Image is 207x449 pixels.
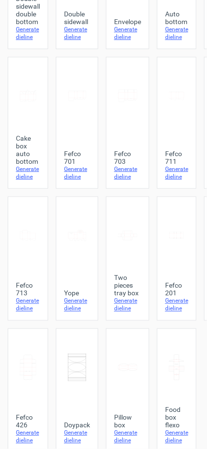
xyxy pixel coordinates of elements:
div: Auto bottom [165,10,188,26]
div: Generate dieline [64,429,90,445]
div: Generate dieline [114,26,141,41]
div: Food box flexo [165,406,188,429]
div: Yope [64,290,90,297]
div: Generate dieline [16,165,40,181]
div: Fefco 701 [64,150,90,165]
div: Generate dieline [114,429,141,445]
div: Fefco 713 [16,282,40,297]
a: Fefco 713Generate dieline [8,197,48,321]
div: Generate dieline [165,165,188,181]
div: Generate dieline [16,26,40,41]
a: YopeGenerate dieline [56,197,98,321]
div: Double sidewall [64,10,90,26]
a: Fefco 701Generate dieline [56,57,98,189]
a: Fefco 201Generate dieline [157,197,196,321]
div: Doypack [64,422,90,429]
div: Generate dieline [114,297,141,313]
div: Generate dieline [165,297,188,313]
div: Fefco 711 [165,150,188,165]
div: Generate dieline [16,429,40,445]
a: Two pieces tray boxGenerate dieline [106,197,149,321]
div: Generate dieline [114,165,141,181]
div: Generate dieline [16,297,40,313]
div: Cake box auto bottom [16,134,40,165]
div: Generate dieline [165,429,188,445]
a: Fefco 711Generate dieline [157,57,196,189]
a: Fefco 703Generate dieline [106,57,149,189]
div: Pillow box [114,414,141,429]
div: Envelope [114,18,141,26]
div: Generate dieline [64,165,90,181]
div: Generate dieline [64,26,90,41]
div: Fefco 426 [16,414,40,429]
div: Fefco 201 [165,282,188,297]
div: Two pieces tray box [114,274,141,297]
div: Generate dieline [64,297,90,313]
a: Cake box auto bottomGenerate dieline [8,57,48,189]
div: Generate dieline [165,26,188,41]
div: Fefco 703 [114,150,141,165]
